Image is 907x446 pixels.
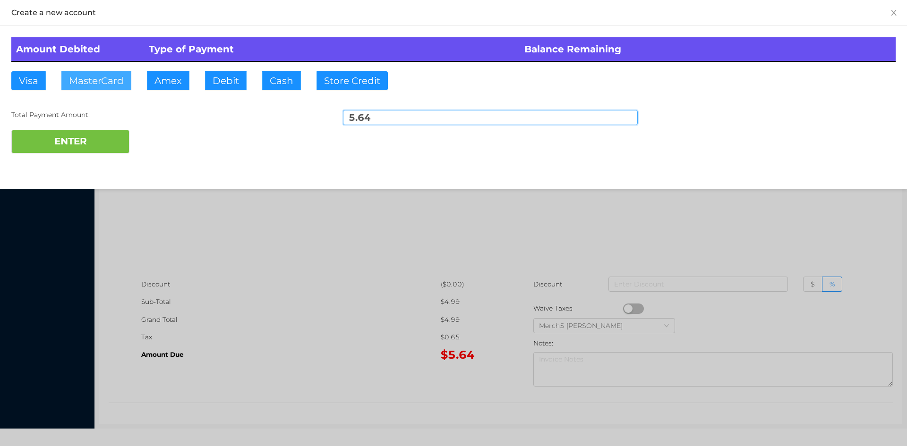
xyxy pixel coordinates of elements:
[61,71,131,90] button: MasterCard
[11,130,129,153] button: ENTER
[11,37,144,61] th: Amount Debited
[262,71,301,90] button: Cash
[11,71,46,90] button: Visa
[147,71,189,90] button: Amex
[317,71,388,90] button: Store Credit
[144,37,520,61] th: Type of Payment
[11,8,896,18] div: Create a new account
[890,9,898,17] i: icon: close
[11,110,306,120] div: Total Payment Amount:
[205,71,247,90] button: Debit
[520,37,896,61] th: Balance Remaining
